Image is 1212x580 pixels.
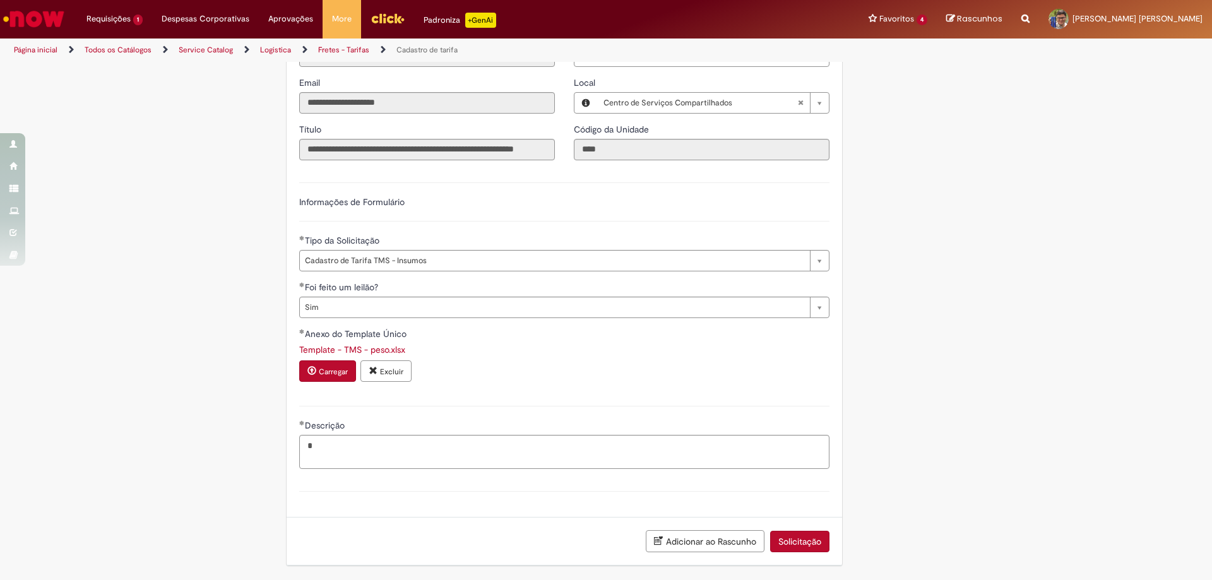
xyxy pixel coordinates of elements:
[957,13,1002,25] span: Rascunhos
[597,93,829,113] a: Centro de Serviços CompartilhadosLimpar campo Local
[85,45,151,55] a: Todos os Catálogos
[465,13,496,28] p: +GenAi
[268,13,313,25] span: Aprovações
[133,15,143,25] span: 1
[86,13,131,25] span: Requisições
[305,251,804,271] span: Cadastro de Tarifa TMS - Insumos
[299,282,305,287] span: Obrigatório Preenchido
[332,13,352,25] span: More
[305,420,347,431] span: Descrição
[179,45,233,55] a: Service Catalog
[1,6,66,32] img: ServiceNow
[791,93,810,113] abbr: Limpar campo Local
[319,367,348,377] small: Carregar
[574,77,598,88] span: Local
[396,45,458,55] a: Cadastro de tarifa
[917,15,927,25] span: 4
[574,139,829,160] input: Código da Unidade
[305,328,409,340] span: Anexo do Template Único
[574,93,597,113] button: Local, Visualizar este registro Centro de Serviços Compartilhados
[299,196,405,208] label: Informações de Formulário
[260,45,291,55] a: Logistica
[299,329,305,334] span: Obrigatório Preenchido
[305,297,804,317] span: Sim
[299,77,323,88] span: Somente leitura - Email
[305,235,382,246] span: Tipo da Solicitação
[1072,13,1203,24] span: [PERSON_NAME] [PERSON_NAME]
[299,76,323,89] label: Somente leitura - Email
[9,38,799,62] ul: Trilhas de página
[603,93,797,113] span: Centro de Serviços Compartilhados
[299,344,405,355] a: Download de Template - TMS - peso.xlsx
[162,13,249,25] span: Despesas Corporativas
[299,124,324,135] span: Somente leitura - Título
[318,45,369,55] a: Fretes - Tarifas
[770,531,829,552] button: Solicitação
[380,367,403,377] small: Excluir
[299,123,324,136] label: Somente leitura - Título
[299,420,305,425] span: Obrigatório Preenchido
[371,9,405,28] img: click_logo_yellow_360x200.png
[424,13,496,28] div: Padroniza
[299,139,555,160] input: Título
[646,530,764,552] button: Adicionar ao Rascunho
[360,360,412,382] button: Excluir anexo Template - TMS - peso.xlsx
[574,123,651,136] label: Somente leitura - Código da Unidade
[305,281,381,293] span: Foi feito um leilão?
[574,124,651,135] span: Somente leitura - Código da Unidade
[299,92,555,114] input: Email
[299,360,356,382] button: Carregar anexo de Anexo do Template Único Required
[946,13,1002,25] a: Rascunhos
[299,235,305,240] span: Obrigatório Preenchido
[14,45,57,55] a: Página inicial
[299,435,829,469] textarea: Descrição
[879,13,914,25] span: Favoritos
